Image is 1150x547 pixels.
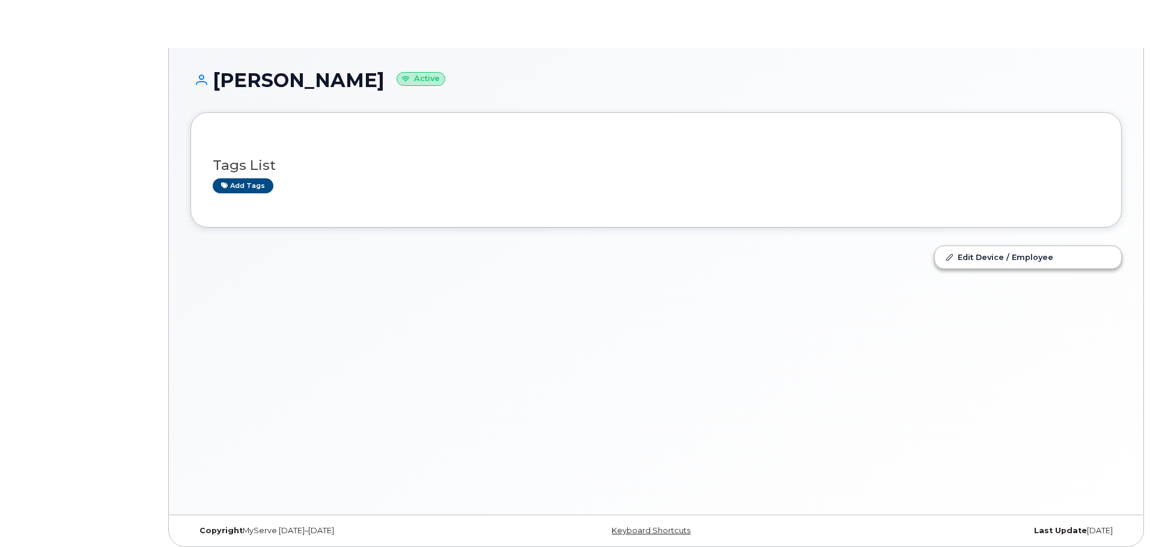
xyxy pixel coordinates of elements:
[1034,526,1087,535] strong: Last Update
[397,72,445,86] small: Active
[935,246,1121,268] a: Edit Device / Employee
[213,178,273,193] a: Add tags
[199,526,243,535] strong: Copyright
[190,70,1122,91] h1: [PERSON_NAME]
[811,526,1122,536] div: [DATE]
[190,526,501,536] div: MyServe [DATE]–[DATE]
[213,158,1100,173] h3: Tags List
[612,526,690,535] a: Keyboard Shortcuts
